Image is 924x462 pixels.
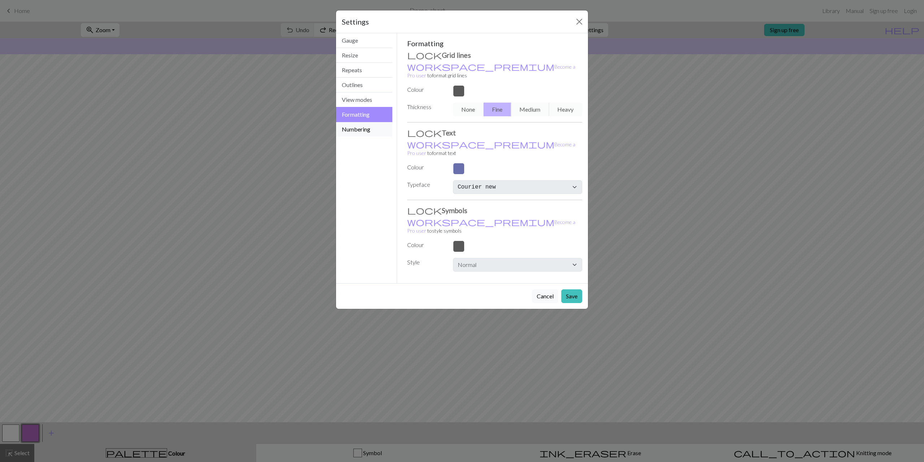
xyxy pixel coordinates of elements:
[336,92,392,107] button: View modes
[403,163,449,172] label: Colour
[407,64,575,78] small: to format grid lines
[407,128,583,137] h3: Text
[336,78,392,92] button: Outlines
[403,103,449,113] label: Thickness
[407,139,554,149] span: workspace_premium
[407,219,575,234] a: Become a Pro user
[407,141,575,156] small: to format text
[407,64,575,78] a: Become a Pro user
[407,39,583,48] h5: Formatting
[407,219,575,234] small: to style symbols
[407,217,554,227] span: workspace_premium
[407,61,554,72] span: workspace_premium
[403,180,449,191] label: Typeface
[403,241,449,249] label: Colour
[574,16,585,27] button: Close
[407,141,575,156] a: Become a Pro user
[336,63,392,78] button: Repeats
[403,258,449,269] label: Style
[407,206,583,215] h3: Symbols
[407,51,583,59] h3: Grid lines
[342,16,369,27] h5: Settings
[336,33,392,48] button: Gauge
[403,85,449,94] label: Colour
[561,289,582,303] button: Save
[336,122,392,137] button: Numbering
[336,48,392,63] button: Resize
[336,107,392,122] button: Formatting
[532,289,558,303] button: Cancel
